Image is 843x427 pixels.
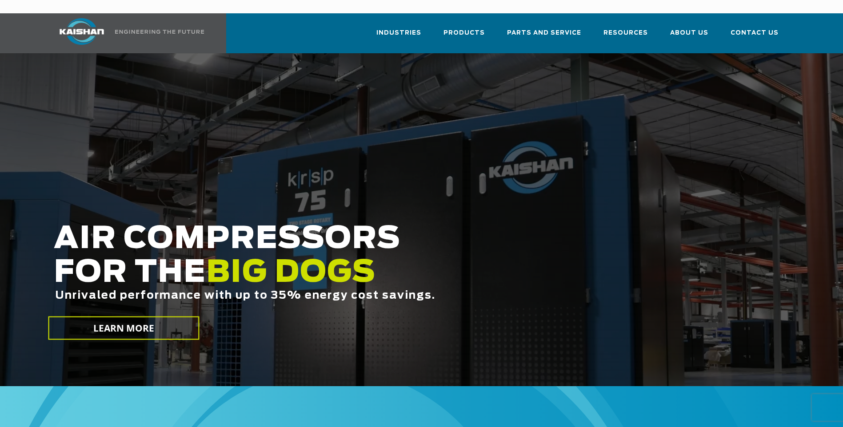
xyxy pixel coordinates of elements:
[48,13,206,53] a: Kaishan USA
[731,21,779,51] a: Contact Us
[443,21,485,51] a: Products
[731,28,779,38] span: Contact Us
[376,28,421,38] span: Industries
[376,21,421,51] a: Industries
[443,28,485,38] span: Products
[206,258,376,288] span: BIG DOGS
[603,28,648,38] span: Resources
[507,21,581,51] a: Parts and Service
[603,21,648,51] a: Resources
[55,290,435,301] span: Unrivaled performance with up to 35% energy cost savings.
[115,30,204,34] img: Engineering the future
[93,322,154,335] span: LEARN MORE
[54,222,665,329] h2: AIR COMPRESSORS FOR THE
[48,18,115,45] img: kaishan logo
[670,21,708,51] a: About Us
[670,28,708,38] span: About Us
[48,316,199,340] a: LEARN MORE
[507,28,581,38] span: Parts and Service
